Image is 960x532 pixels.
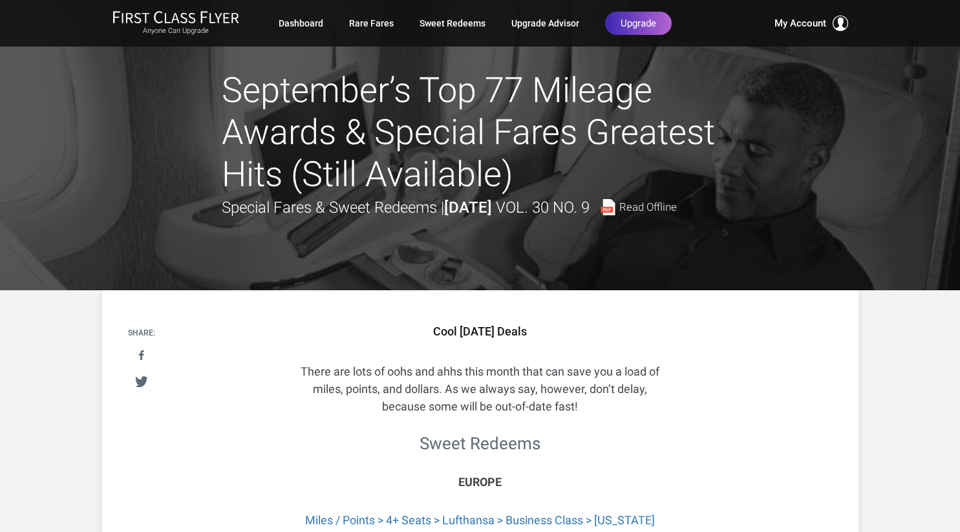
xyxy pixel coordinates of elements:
strong: [DATE] [444,198,492,217]
h1: September’s Top 77 Mileage Awards & Special Fares Greatest Hits (Still Available) [222,70,739,195]
b: Cool [DATE] Deals [433,325,527,338]
a: Share [128,344,155,368]
p: There are lots of oohs and ahhs this month that can save you a load of miles, points, and dollars... [299,363,661,415]
h3: Europe [299,476,661,489]
h2: Sweet Redeems [299,434,661,453]
span: Vol. 30 No. 9 [496,198,590,217]
span: Read Offline [619,202,677,213]
h4: Share: [128,329,155,337]
a: First Class FlyerAnyone Can Upgrade [112,10,239,36]
img: pdf-file.svg [600,199,616,215]
a: Dashboard [279,12,323,35]
a: Upgrade Advisor [511,12,579,35]
a: Sweet Redeems [420,12,485,35]
div: Special Fares & Sweet Redeems | [222,195,677,220]
a: Rare Fares [349,12,394,35]
a: Upgrade [605,12,672,35]
span: My Account [774,16,826,31]
small: Anyone Can Upgrade [112,27,239,36]
img: First Class Flyer [112,10,239,24]
a: Read Offline [600,199,677,215]
a: Tweet [128,370,155,394]
button: My Account [774,16,848,31]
